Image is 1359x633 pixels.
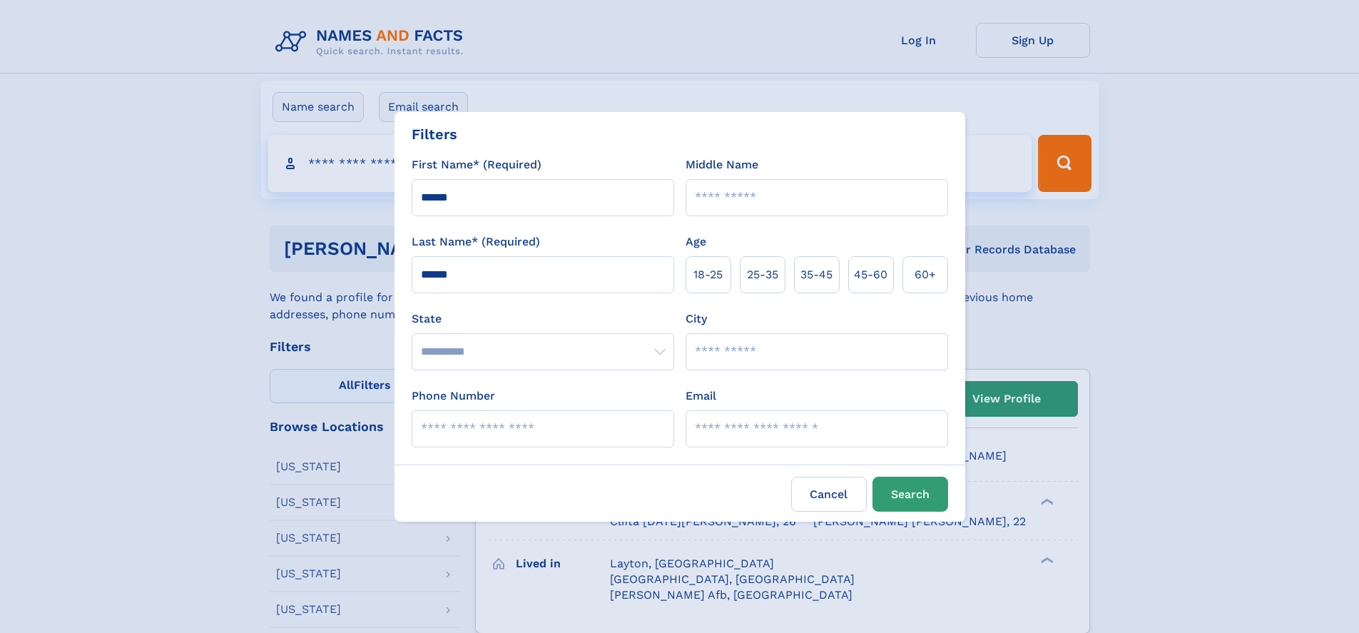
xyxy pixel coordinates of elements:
span: 45‑60 [854,266,887,283]
label: State [412,310,674,328]
span: 35‑45 [800,266,833,283]
span: 18‑25 [693,266,723,283]
label: Age [686,233,706,250]
label: Middle Name [686,156,758,173]
span: 25‑35 [747,266,778,283]
label: First Name* (Required) [412,156,541,173]
button: Search [872,477,948,512]
span: 60+ [915,266,936,283]
div: Filters [412,123,457,145]
label: Last Name* (Required) [412,233,540,250]
label: City [686,310,707,328]
label: Email [686,388,716,405]
label: Phone Number [412,388,495,405]
label: Cancel [791,477,867,512]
